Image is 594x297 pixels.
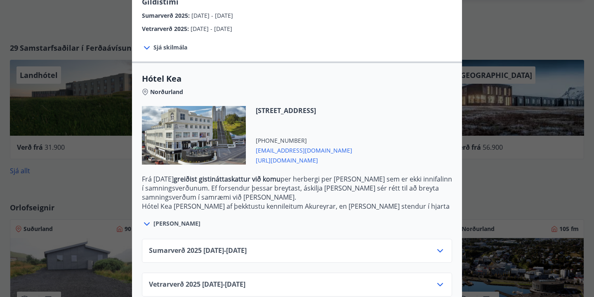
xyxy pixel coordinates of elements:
[142,12,191,19] span: Sumarverð 2025 :
[150,88,183,96] span: Norðurland
[256,106,352,115] span: [STREET_ADDRESS]
[256,137,352,145] span: [PHONE_NUMBER]
[142,25,191,33] span: Vetrarverð 2025 :
[153,43,187,52] span: Sjá skilmála
[191,25,232,33] span: [DATE] - [DATE]
[191,12,233,19] span: [DATE] - [DATE]
[142,73,452,85] span: Hótel Kea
